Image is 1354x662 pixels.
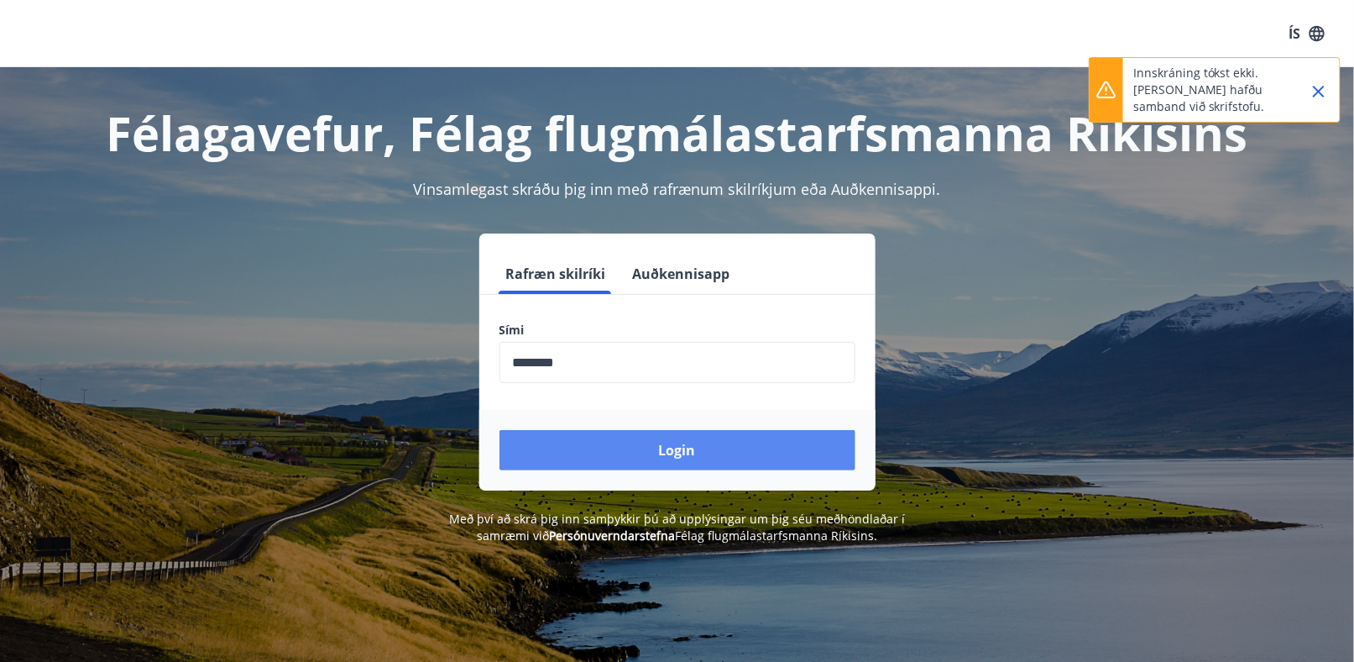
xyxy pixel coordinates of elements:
[549,528,675,544] a: Persónuverndarstefna
[1133,65,1281,115] p: Innskráning tókst ekki. [PERSON_NAME] hafðu samband við skrifstofu.
[449,511,905,544] span: Með því að skrá þig inn samþykkir þú að upplýsingar um þig séu meðhöndlaðar í samræmi við Félag f...
[1304,77,1333,106] button: Close
[414,179,941,199] span: Vinsamlegast skráðu þig inn með rafrænum skilríkjum eða Auðkennisappi.
[626,254,737,294] button: Auðkennisapp
[1280,18,1334,49] button: ÍS
[499,254,613,294] button: Rafræn skilríki
[499,322,855,339] label: Sími
[93,101,1262,165] h1: Félagavefur, Félag flugmálastarfsmanna Ríkisins
[499,430,855,470] button: Login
